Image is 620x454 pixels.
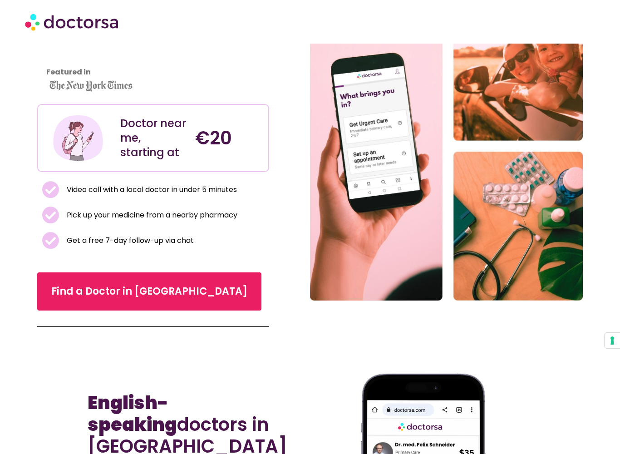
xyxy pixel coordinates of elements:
[64,209,237,222] span: Pick up your medicine from a nearby pharmacy
[64,234,194,247] span: Get a free 7-day follow-up via chat
[42,16,123,84] iframe: Customer reviews powered by Trustpilot
[52,112,105,165] img: Illustration depicting a young woman in a casual outfit, engaged with her smartphone. She has a p...
[195,127,261,149] h4: €20
[64,183,237,196] span: Video call with a local doctor in under 5 minutes
[37,272,261,311] a: Find a Doctor in [GEOGRAPHIC_DATA]
[120,116,187,160] div: Doctor near me, starting at
[51,284,247,299] span: Find a Doctor in [GEOGRAPHIC_DATA]
[605,333,620,348] button: Your consent preferences for tracking technologies
[88,390,177,437] b: English-speaking
[46,67,91,77] strong: Featured in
